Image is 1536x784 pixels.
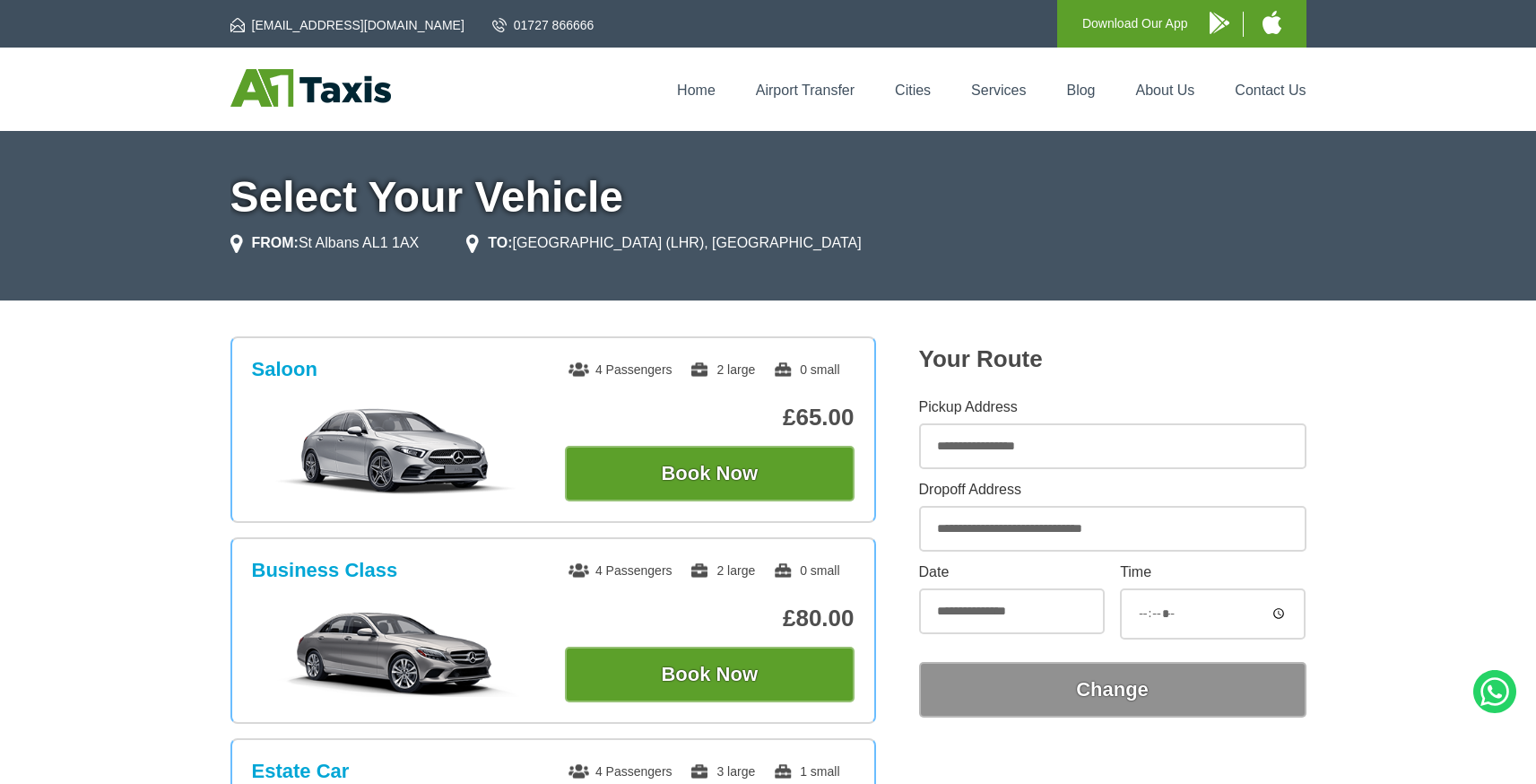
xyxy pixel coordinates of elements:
a: 01727 866666 [492,16,594,34]
label: Dropoff Address [919,483,1306,497]
a: Services [971,83,1026,98]
span: 0 small [773,362,839,377]
strong: FROM: [252,235,299,250]
span: 1 small [773,764,839,779]
span: 2 large [690,362,755,377]
a: [EMAIL_ADDRESS][DOMAIN_NAME] [230,16,464,34]
img: Saloon [261,406,531,496]
h1: Select Your Vehicle [230,176,1306,219]
a: Home [677,83,716,98]
a: Blog [1066,83,1095,98]
label: Date [919,565,1105,579]
li: [GEOGRAPHIC_DATA] (LHR), [GEOGRAPHIC_DATA] [466,232,861,254]
p: Download Our App [1082,13,1188,35]
a: Cities [895,83,931,98]
h3: Saloon [252,358,317,381]
img: Business Class [261,607,531,697]
img: A1 Taxis St Albans LTD [230,69,391,107]
h2: Your Route [919,345,1306,373]
span: 0 small [773,563,839,578]
h3: Estate Car [252,760,350,783]
span: 4 Passengers [568,362,673,377]
h3: Business Class [252,559,398,582]
strong: TO: [488,235,512,250]
button: Book Now [565,446,855,501]
span: 4 Passengers [568,764,673,779]
span: 3 large [690,764,755,779]
a: About Us [1136,83,1195,98]
button: Book Now [565,647,855,702]
span: 2 large [690,563,755,578]
label: Pickup Address [919,400,1306,414]
a: Contact Us [1235,83,1306,98]
label: Time [1120,565,1306,579]
p: £65.00 [565,404,855,431]
img: A1 Taxis Android App [1210,12,1229,34]
a: Airport Transfer [756,83,855,98]
p: £80.00 [565,605,855,632]
span: 4 Passengers [568,563,673,578]
img: A1 Taxis iPhone App [1263,11,1281,34]
button: Change [919,662,1306,718]
li: St Albans AL1 1AX [230,232,420,254]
